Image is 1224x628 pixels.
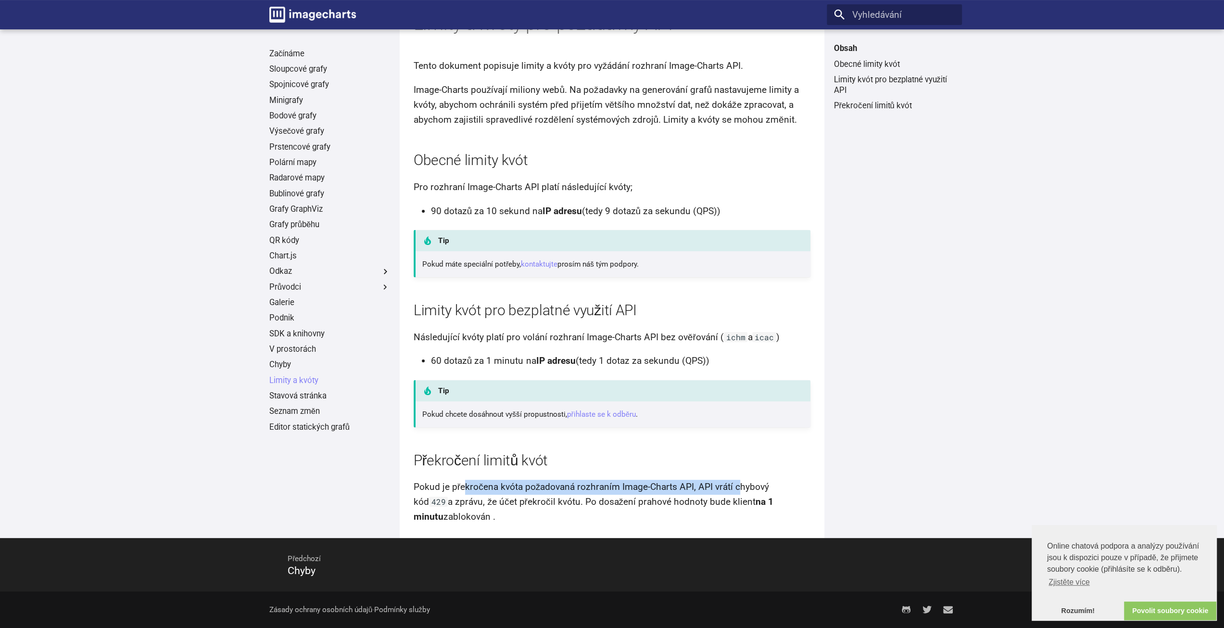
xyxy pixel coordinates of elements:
[1032,525,1216,620] div: souhlas se soubory cookie
[827,43,962,111] nav: Obsah
[1032,602,1124,621] a: zavřít zprávu o souborech cookie
[269,157,391,168] a: Polární mapy
[269,406,391,417] a: Seznam změn
[269,422,350,432] font: Editor statických grafů
[269,251,297,260] font: Chart.js
[414,60,744,71] font: Tento dokument popisuje limity a kvóty pro vyžádání rozhraní Image-Charts API.
[443,511,495,522] font: zablokován .
[575,355,709,366] font: (tedy 1 dotaz za sekundu (QPS))
[269,204,323,214] font: Grafy GraphViz
[269,297,391,308] a: Galerie
[269,173,325,182] font: Radarové mapy
[833,101,955,111] a: Překročení limitů kvót
[374,605,430,614] a: Podmínky služby
[269,189,324,198] font: Bublinové grafy
[581,205,720,217] font: (tedy 9 dotazů za sekundu (QPS))
[269,79,391,90] a: Spojnicové grafy
[269,219,320,229] font: Grafy průběhu
[557,260,639,269] font: prosím náš tým podpory.
[567,410,636,419] a: přihlaste se k odběru
[747,332,752,343] font: a
[422,260,521,269] font: Pokud máte speciální potřeby,
[438,236,449,245] font: Tip
[269,126,324,136] font: Výsečové grafy
[269,49,304,58] font: Začínáme
[269,7,356,23] img: logo
[269,406,320,416] font: Seznam změn
[429,497,448,507] code: 429
[269,251,391,261] a: Chart.js
[269,605,373,614] a: Zásady ochrany osobních údajů
[269,329,325,338] font: SDK a knihovny
[269,375,318,385] font: Limity a kvóty
[833,59,899,69] font: Obecné limity kvót
[372,605,374,614] font: -
[269,313,294,322] font: Podnik
[414,332,724,343] font: Následující kvóty platí pro volání rozhraní Image-Charts API bez ověřování (
[269,79,329,89] font: Spojnicové grafy
[431,355,536,366] font: 60 dotazů za 1 minutu na
[269,359,291,369] font: Chyby
[269,344,391,355] a: V prostorách
[422,410,567,419] font: Pokud chcete dosáhnout vyšší propustnosti,
[269,235,299,245] font: QR kódy
[269,95,303,105] font: Minigrafy
[269,235,391,246] a: QR kódy
[542,205,581,217] font: IP adresu
[1061,607,1095,615] font: Rozumím!
[724,332,748,342] code: ichm
[265,2,360,27] a: Dokumentace k Image-Charts
[269,64,327,74] font: Sloupcové grafy
[269,282,301,292] font: Průvodci
[536,355,575,366] font: IP adresu
[269,142,330,152] font: Prstencové grafy
[269,157,316,167] font: Polární mapy
[269,95,391,106] a: Minigrafy
[269,204,391,215] a: Grafy GraphViz
[636,410,638,419] font: .
[414,181,632,192] font: Pro rozhraní Image-Charts API platí následující kvóty;
[269,126,391,137] a: Výsečové grafy
[438,386,449,395] font: Tip
[269,329,391,339] a: SDK a knihovny
[269,391,391,401] a: Stavová stránka
[414,302,637,319] font: Limity kvót pro bezplatné využití API
[269,49,391,59] a: Začínáme
[827,4,962,25] input: Vyhledávání
[1048,578,1089,586] font: Zjistěte více
[448,496,756,507] font: a zprávu, že účet překročil kvótu. Po dosažení prahové hodnoty bude klient
[269,297,294,307] font: Galerie
[521,260,557,269] a: kontaktujte
[269,219,391,230] a: Grafy průběhu
[833,43,857,53] font: Obsah
[269,422,391,433] a: Editor statických grafů
[269,64,391,75] a: Sloupcové grafy
[414,152,528,168] font: Obecné limity kvót
[776,332,780,343] font: )
[414,496,773,522] font: na 1 minutu
[1132,607,1208,615] font: Povolit soubory cookie
[414,452,548,469] font: Překročení limitů kvót
[1124,602,1216,621] a: povolit soubory cookie
[288,554,321,563] font: Předchozí
[1047,575,1091,590] a: Zjistěte více o souborech cookie
[269,391,327,400] font: Stavová stránka
[269,189,391,199] a: Bublinové grafy
[414,481,770,507] font: Pokud je překročena kvóta požadovaná rozhraním Image-Charts API, API vrátí chybový kód
[269,111,316,120] font: Bodové grafy
[269,111,391,121] a: Bodové grafy
[269,266,292,276] font: Odkaz
[833,59,955,70] a: Obecné limity kvót
[269,142,391,153] a: Prstencové grafy
[752,332,776,342] code: icac
[269,375,391,386] a: Limity a kvóty
[431,205,543,217] font: 90 dotazů za 10 sekund na
[269,313,391,323] a: Podnik
[833,75,955,96] a: Limity kvót pro bezplatné využití API
[414,84,799,125] font: Image-Charts používají miliony webů. Na požadavky na generování grafů nastavujeme limity a kvóty,...
[833,101,911,110] font: Překročení limitů kvót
